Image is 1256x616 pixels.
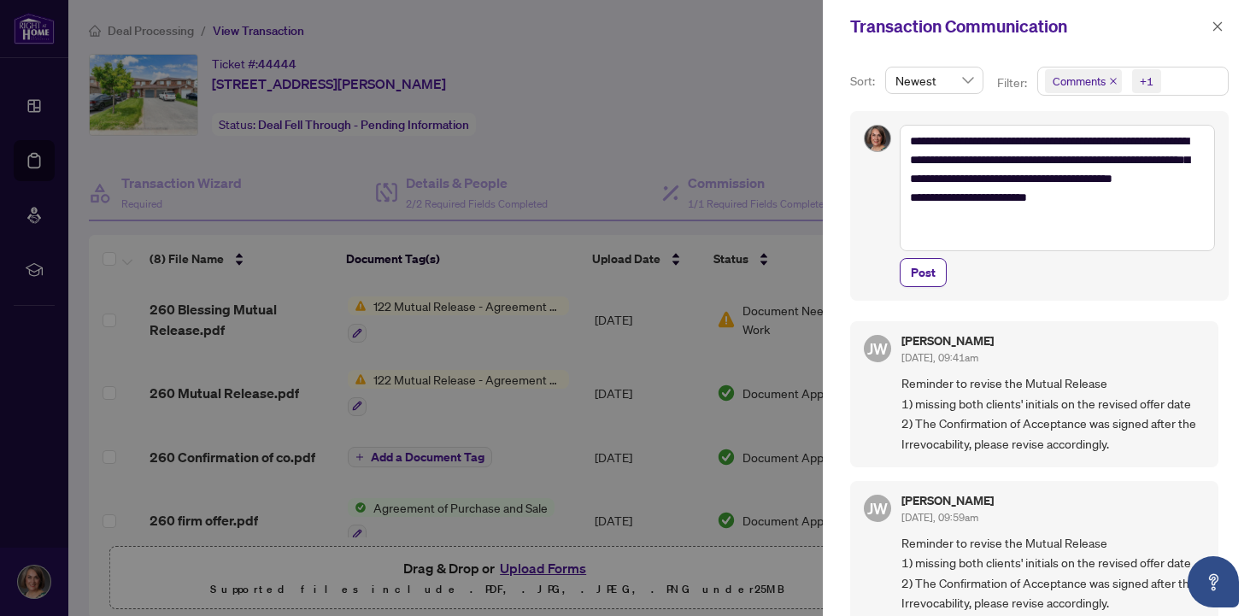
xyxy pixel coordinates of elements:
[1109,77,1118,85] span: close
[901,351,978,364] span: [DATE], 09:41am
[900,258,947,287] button: Post
[850,14,1206,39] div: Transaction Communication
[997,73,1030,92] p: Filter:
[1188,556,1239,607] button: Open asap
[867,496,888,520] span: JW
[1212,21,1224,32] span: close
[1045,69,1122,93] span: Comments
[895,67,973,93] span: Newest
[901,373,1205,454] span: Reminder to revise the Mutual Release 1) missing both clients' initials on the revised offer date...
[865,126,890,151] img: Profile Icon
[901,511,978,524] span: [DATE], 09:59am
[867,337,888,361] span: JW
[1053,73,1106,90] span: Comments
[850,72,878,91] p: Sort:
[901,533,1205,613] span: Reminder to revise the Mutual Release 1) missing both clients' initials on the revised offer date...
[911,259,936,286] span: Post
[1140,73,1153,90] div: +1
[901,335,994,347] h5: [PERSON_NAME]
[901,495,994,507] h5: [PERSON_NAME]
